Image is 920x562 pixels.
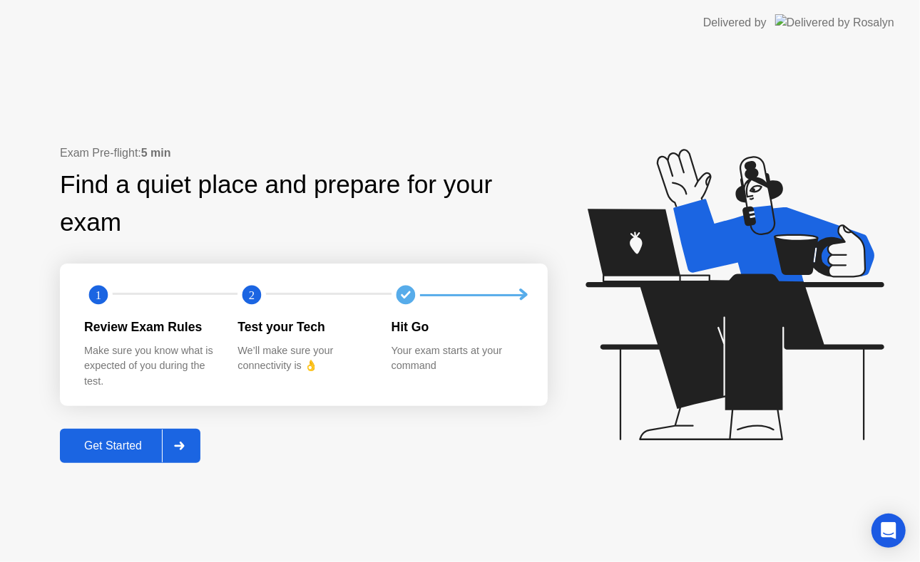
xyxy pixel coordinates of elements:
div: We’ll make sure your connectivity is 👌 [237,343,368,374]
button: Get Started [60,429,200,463]
div: Find a quiet place and prepare for your exam [60,166,548,241]
div: Review Exam Rules [84,318,215,336]
div: Make sure you know what is expected of you during the test. [84,343,215,390]
div: Test your Tech [237,318,368,336]
text: 2 [249,288,255,302]
text: 1 [96,288,101,302]
div: Get Started [64,439,162,452]
b: 5 min [141,147,171,159]
div: Open Intercom Messenger [872,514,906,548]
img: Delivered by Rosalyn [775,14,894,31]
div: Delivered by [703,14,767,31]
div: Exam Pre-flight: [60,145,548,162]
div: Hit Go [392,318,522,336]
div: Your exam starts at your command [392,343,522,374]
